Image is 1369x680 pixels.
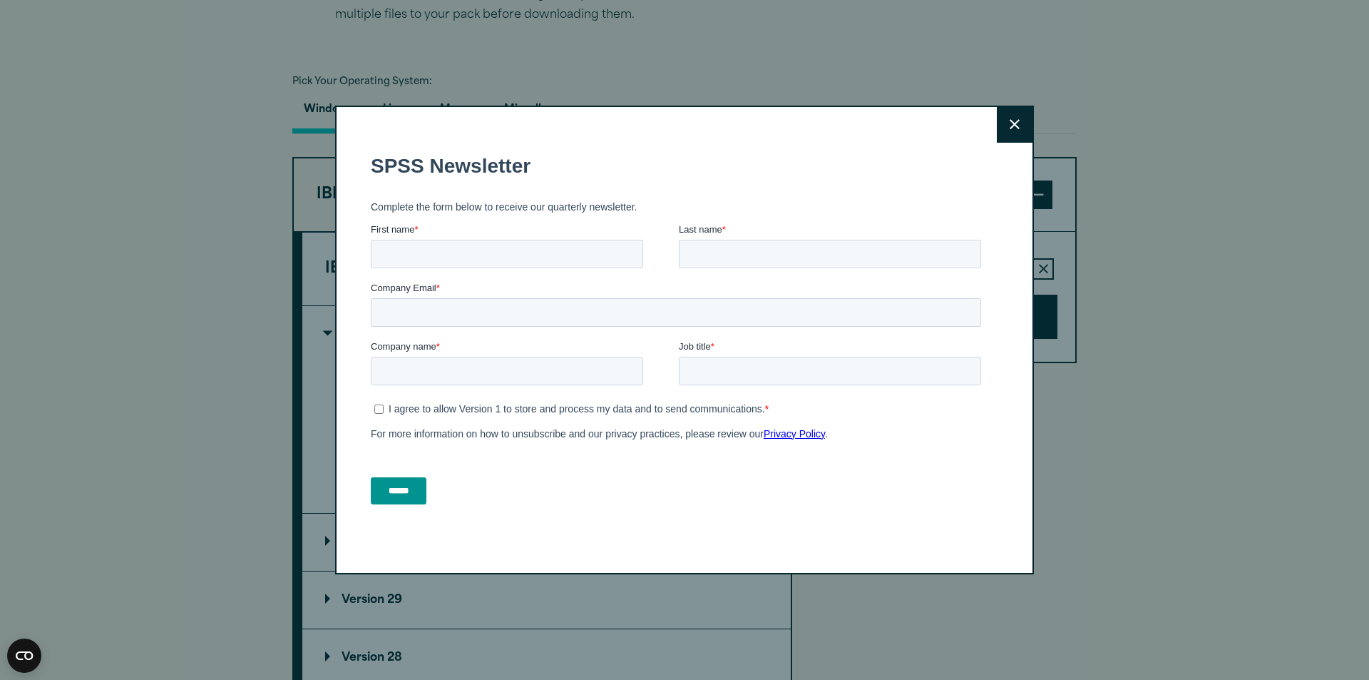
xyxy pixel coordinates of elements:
[393,287,454,298] a: Privacy Policy
[7,639,41,673] button: Open CMP widget
[371,141,987,517] iframe: Form 0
